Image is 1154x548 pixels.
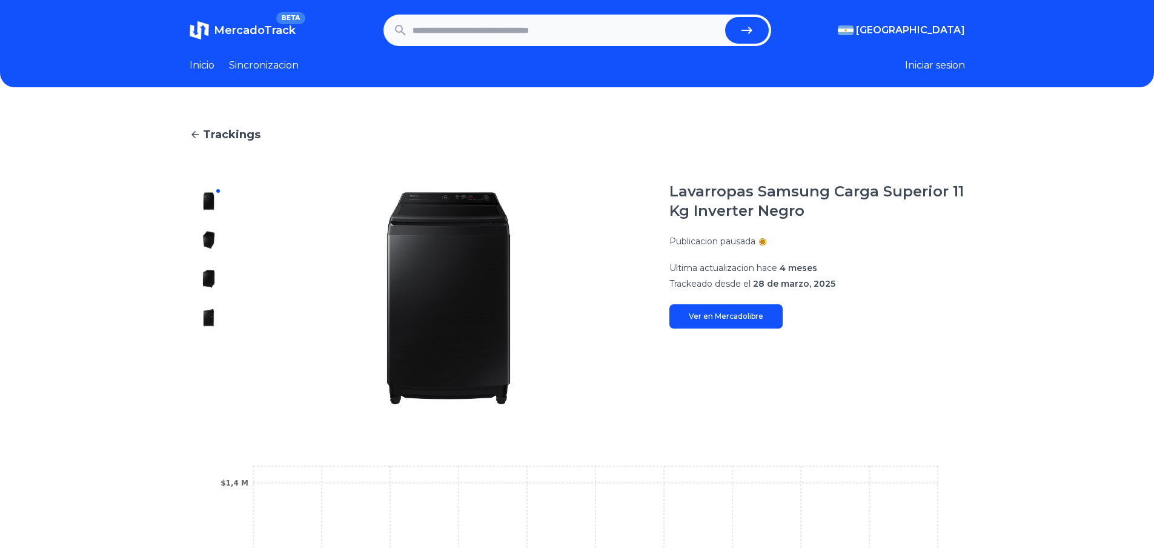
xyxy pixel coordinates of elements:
[199,269,219,289] img: Lavarropas Samsung Carga Superior 11 Kg Inverter Negro
[221,479,248,487] tspan: $1,4 M
[199,230,219,250] img: Lavarropas Samsung Carga Superior 11 Kg Inverter Negro
[190,21,296,40] a: MercadoTrackBETA
[190,21,209,40] img: MercadoTrack
[669,278,751,289] span: Trackeado desde el
[199,347,219,366] img: Lavarropas Samsung Carga Superior 11 Kg Inverter Negro
[669,262,777,273] span: Ultima actualizacion hace
[229,58,299,73] a: Sincronizacion
[253,182,645,415] img: Lavarropas Samsung Carga Superior 11 Kg Inverter Negro
[669,304,783,329] a: Ver en Mercadolibre
[838,23,965,38] button: [GEOGRAPHIC_DATA]
[190,126,965,143] a: Trackings
[780,262,817,273] span: 4 meses
[276,12,305,24] span: BETA
[753,278,835,289] span: 28 de marzo, 2025
[669,182,965,221] h1: Lavarropas Samsung Carga Superior 11 Kg Inverter Negro
[203,126,260,143] span: Trackings
[214,24,296,37] span: MercadoTrack
[199,386,219,405] img: Lavarropas Samsung Carga Superior 11 Kg Inverter Negro
[838,25,854,35] img: Argentina
[856,23,965,38] span: [GEOGRAPHIC_DATA]
[199,308,219,327] img: Lavarropas Samsung Carga Superior 11 Kg Inverter Negro
[905,58,965,73] button: Iniciar sesion
[190,58,214,73] a: Inicio
[669,235,755,247] p: Publicacion pausada
[199,192,219,211] img: Lavarropas Samsung Carga Superior 11 Kg Inverter Negro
